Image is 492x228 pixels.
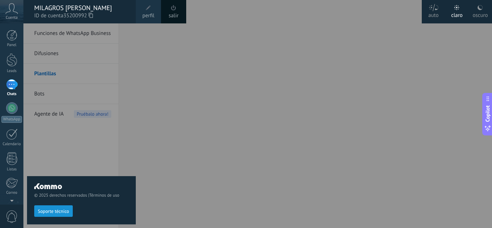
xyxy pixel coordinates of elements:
[169,12,178,20] a: salir
[1,43,22,48] div: Panel
[1,191,22,195] div: Correo
[34,205,73,217] button: Soporte técnico
[1,142,22,147] div: Calendario
[1,116,22,123] div: WhatsApp
[34,12,129,20] span: ID de cuenta
[34,193,129,198] span: © 2025 derechos reservados |
[34,208,73,214] a: Soporte técnico
[473,5,488,23] div: oscuro
[6,15,18,20] span: Cuenta
[38,209,69,214] span: Soporte técnico
[63,12,93,20] span: 35200992
[1,167,22,172] div: Listas
[89,193,119,198] a: Términos de uso
[1,92,22,97] div: Chats
[428,5,439,23] div: auto
[1,69,22,73] div: Leads
[34,4,129,12] div: MILAGROS [PERSON_NAME]
[451,5,463,23] div: claro
[484,105,491,122] span: Copilot
[142,12,154,20] span: perfil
